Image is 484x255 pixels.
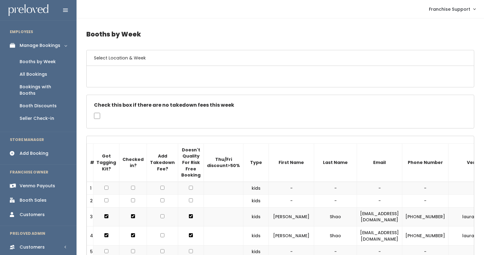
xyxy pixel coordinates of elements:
td: [PHONE_NUMBER] [402,207,448,226]
td: [PERSON_NAME] [269,226,314,245]
td: - [314,195,357,207]
td: 2 [87,195,93,207]
span: Franchise Support [429,6,470,13]
th: Doesn't Quality For Risk Free Booking [178,143,204,181]
a: Franchise Support [423,2,482,16]
td: - [269,195,314,207]
td: kids [243,182,269,195]
td: [EMAIL_ADDRESS][DOMAIN_NAME] [357,207,402,226]
td: - [314,182,357,195]
div: Customers [20,211,45,218]
div: All Bookings [20,71,47,78]
td: [EMAIL_ADDRESS][DOMAIN_NAME] [357,226,402,245]
th: First Name [269,143,314,181]
th: Type [243,143,269,181]
td: 1 [87,182,93,195]
td: - [402,182,448,195]
div: Venmo Payouts [20,183,55,189]
td: [PHONE_NUMBER] [402,226,448,245]
h4: Booths by Week [86,26,474,43]
th: Checked in? [119,143,147,181]
td: [PERSON_NAME] [269,207,314,226]
div: Bookings with Booths [20,84,67,97]
td: - [402,195,448,207]
th: Email [357,143,402,181]
div: Booth Sales [20,197,47,204]
div: Customers [20,244,45,250]
th: Phone Number [402,143,448,181]
td: kids [243,226,269,245]
td: - [357,195,402,207]
td: 4 [87,226,93,245]
td: kids [243,207,269,226]
img: preloved logo [9,4,48,16]
th: # [87,143,93,181]
td: - [269,182,314,195]
td: Shao [314,226,357,245]
div: Booths by Week [20,59,56,65]
td: Shao [314,207,357,226]
th: Last Name [314,143,357,181]
div: Booth Discounts [20,103,57,109]
td: 3 [87,207,93,226]
h6: Select Location & Week [87,50,474,66]
h5: Check this box if there are no takedown fees this week [94,102,467,108]
th: Got Tagging Kit? [93,143,119,181]
td: kids [243,195,269,207]
th: Thu/Fri discount>50% [204,143,243,181]
div: Seller Check-in [20,115,54,122]
div: Add Booking [20,150,48,157]
div: Manage Bookings [20,42,60,49]
th: Add Takedown Fee? [147,143,178,181]
td: - [357,182,402,195]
